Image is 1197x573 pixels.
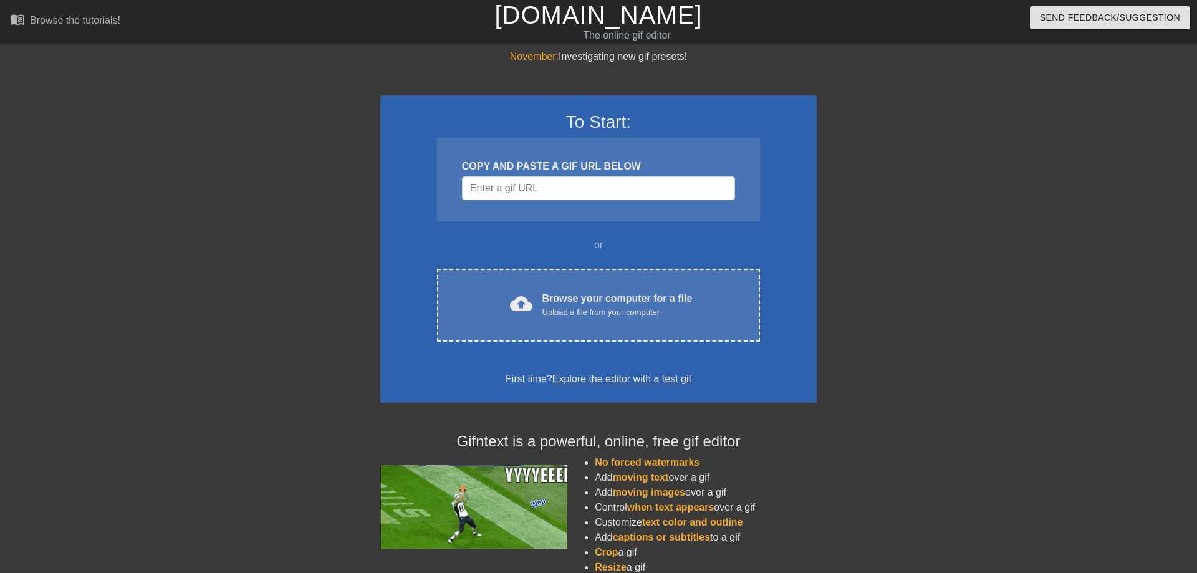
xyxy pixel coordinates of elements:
input: Username [462,176,735,200]
li: Add over a gif [595,485,817,500]
li: a gif [595,545,817,560]
span: text color and outline [642,517,743,527]
li: Add to a gif [595,530,817,545]
span: moving text [613,472,669,483]
span: Crop [595,547,618,557]
span: November: [510,51,559,62]
li: Customize [595,515,817,530]
img: football_small.gif [380,465,567,549]
div: The online gif editor [405,28,848,43]
span: captions or subtitles [613,532,710,542]
span: No forced watermarks [595,457,699,468]
div: COPY AND PASTE A GIF URL BELOW [462,159,735,174]
span: menu_book [10,12,25,27]
div: Upload a file from your computer [542,306,693,319]
li: Control over a gif [595,500,817,515]
h3: To Start: [397,112,800,133]
div: Investigating new gif presets! [380,49,817,64]
a: Browse the tutorials! [10,12,120,31]
span: moving images [613,487,685,498]
a: Explore the editor with a test gif [552,373,691,384]
li: Add over a gif [595,470,817,485]
div: First time? [397,372,800,387]
h4: Gifntext is a powerful, online, free gif editor [380,433,817,451]
span: Send Feedback/Suggestion [1040,10,1180,26]
div: Browse your computer for a file [542,291,693,319]
span: when text appears [627,502,714,513]
a: [DOMAIN_NAME] [494,1,702,29]
div: or [413,238,784,253]
span: cloud_upload [510,292,532,315]
div: Browse the tutorials! [30,15,120,26]
button: Send Feedback/Suggestion [1030,6,1190,29]
span: Resize [595,562,627,572]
